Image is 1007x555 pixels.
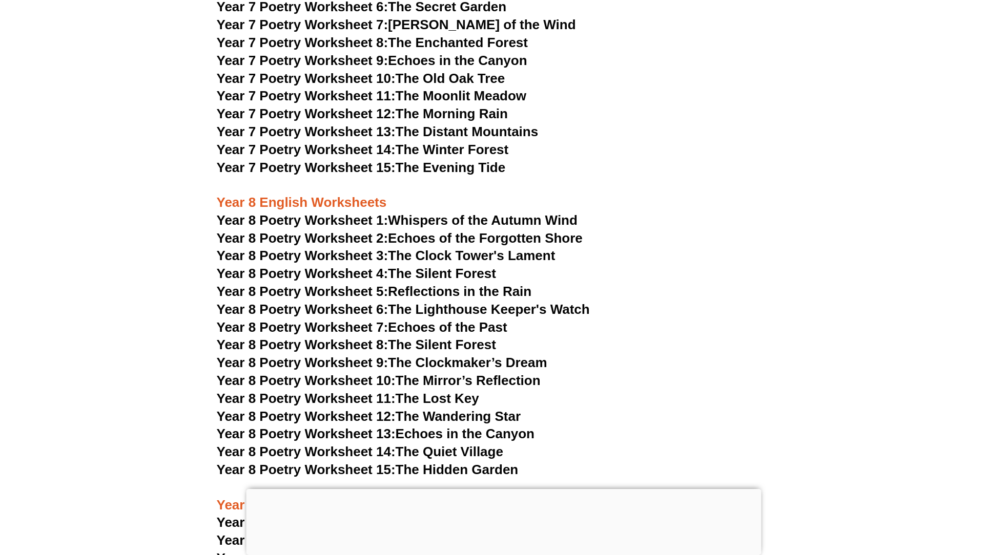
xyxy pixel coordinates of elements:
[217,17,388,32] span: Year 7 Poetry Worksheet 7:
[217,230,583,246] a: Year 8 Poetry Worksheet 2:Echoes of the Forgotten Shore
[217,35,528,50] a: Year 7 Poetry Worksheet 8:The Enchanted Forest
[217,302,590,317] a: Year 8 Poetry Worksheet 6:The Lighthouse Keeper's Watch
[217,35,388,50] span: Year 7 Poetry Worksheet 8:
[217,337,388,352] span: Year 8 Poetry Worksheet 8:
[217,124,539,139] a: Year 7 Poetry Worksheet 13:The Distant Mountains
[217,462,396,477] span: Year 8 Poetry Worksheet 15:
[217,160,396,175] span: Year 7 Poetry Worksheet 15:
[217,160,506,175] a: Year 7 Poetry Worksheet 15:The Evening Tide
[217,248,388,263] span: Year 8 Poetry Worksheet 3:
[217,177,791,211] h3: Year 8 English Worksheets
[217,409,396,424] span: Year 8 Poetry Worksheet 12:
[217,373,396,388] span: Year 8 Poetry Worksheet 10:
[217,88,396,103] span: Year 7 Poetry Worksheet 11:
[217,515,528,530] a: Year 9 Poetry Worksheet 1:The Forgotten Garden
[217,284,532,299] a: Year 8 Poetry Worksheet 5:Reflections in the Rain
[217,248,556,263] a: Year 8 Poetry Worksheet 3:The Clock Tower's Lament
[217,462,519,477] a: Year 8 Poetry Worksheet 15:The Hidden Garden
[217,71,505,86] a: Year 7 Poetry Worksheet 10:The Old Oak Tree
[217,53,388,68] span: Year 7 Poetry Worksheet 9:
[217,337,496,352] a: Year 8 Poetry Worksheet 8:The Silent Forest
[217,266,496,281] a: Year 8 Poetry Worksheet 4:The Silent Forest
[217,426,396,441] span: Year 8 Poetry Worksheet 13:
[217,355,388,370] span: Year 8 Poetry Worksheet 9:
[217,409,521,424] a: Year 8 Poetry Worksheet 12:The Wandering Star
[217,106,396,121] span: Year 7 Poetry Worksheet 12:
[217,319,507,335] a: Year 8 Poetry Worksheet 7:Echoes of the Past
[217,266,388,281] span: Year 8 Poetry Worksheet 4:
[217,106,508,121] a: Year 7 Poetry Worksheet 12:The Morning Rain
[956,506,1007,555] iframe: Chat Widget
[217,532,388,548] span: Year 9 Poetry Worksheet 2:
[217,444,503,459] a: Year 8 Poetry Worksheet 14:The Quiet Village
[217,479,791,514] h3: Year 9 English Worksheets
[217,515,388,530] span: Year 9 Poetry Worksheet 1:
[217,391,479,406] a: Year 8 Poetry Worksheet 11:The Lost Key
[217,444,396,459] span: Year 8 Poetry Worksheet 14:
[217,124,396,139] span: Year 7 Poetry Worksheet 13:
[217,391,396,406] span: Year 8 Poetry Worksheet 11:
[217,212,578,228] a: Year 8 Poetry Worksheet 1:Whispers of the Autumn Wind
[217,17,576,32] a: Year 7 Poetry Worksheet 7:[PERSON_NAME] of the Wind
[217,319,388,335] span: Year 8 Poetry Worksheet 7:
[217,71,396,86] span: Year 7 Poetry Worksheet 10:
[217,302,388,317] span: Year 8 Poetry Worksheet 6:
[217,88,527,103] a: Year 7 Poetry Worksheet 11:The Moonlit Meadow
[217,373,541,388] a: Year 8 Poetry Worksheet 10:The Mirror’s Reflection
[217,230,388,246] span: Year 8 Poetry Worksheet 2:
[217,355,547,370] a: Year 8 Poetry Worksheet 9:The Clockmaker’s Dream
[217,284,388,299] span: Year 8 Poetry Worksheet 5:
[217,212,388,228] span: Year 8 Poetry Worksheet 1:
[217,142,396,157] span: Year 7 Poetry Worksheet 14:
[217,532,476,548] a: Year 9 Poetry Worksheet 2:City Shadows
[217,53,527,68] a: Year 7 Poetry Worksheet 9:Echoes in the Canyon
[246,489,761,552] iframe: Advertisement
[217,142,509,157] a: Year 7 Poetry Worksheet 14:The Winter Forest
[217,426,535,441] a: Year 8 Poetry Worksheet 13:Echoes in the Canyon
